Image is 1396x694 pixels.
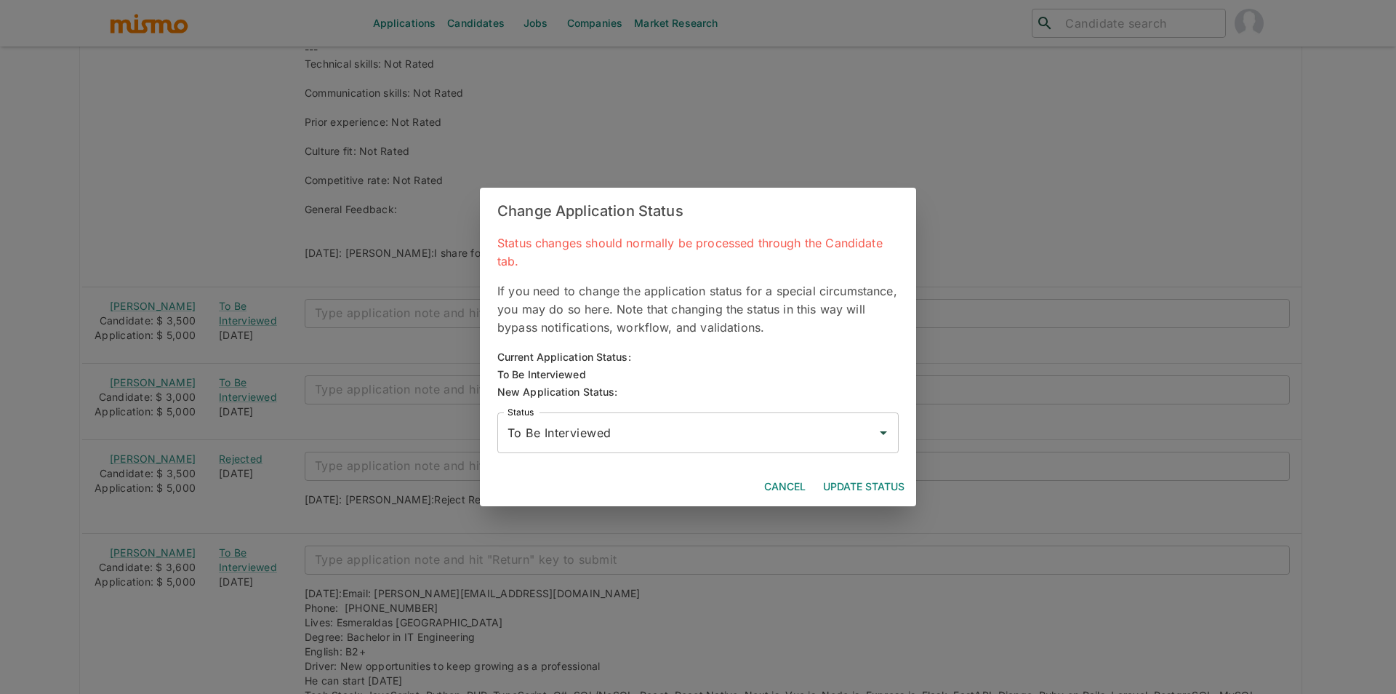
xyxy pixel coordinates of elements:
button: Cancel [758,474,811,500]
span: If you need to change the application status for a special circumstance, you may do so here. Note... [497,284,897,335]
div: To Be Interviewed [497,366,631,383]
h2: Change Application Status [480,188,916,234]
div: New Application Status: [497,383,899,401]
div: Current Application Status: [497,348,631,366]
button: Open [873,423,894,443]
button: Update Status [817,474,910,500]
span: Status changes should normally be processed through the Candidate tab. [497,236,883,268]
label: Status [508,406,534,418]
